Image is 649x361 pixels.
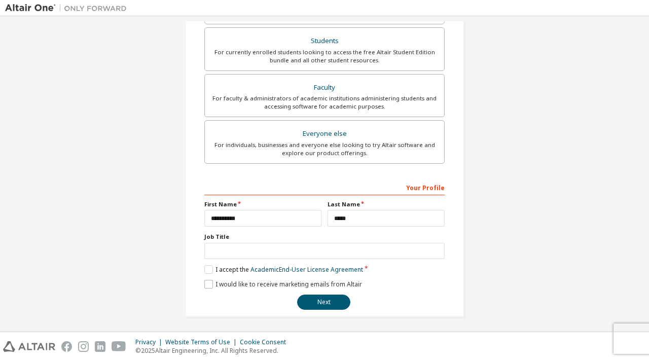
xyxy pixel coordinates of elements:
[204,280,362,288] label: I would like to receive marketing emails from Altair
[95,341,105,352] img: linkedin.svg
[297,295,350,310] button: Next
[250,265,363,274] a: Academic End-User License Agreement
[135,346,292,355] p: © 2025 Altair Engineering, Inc. All Rights Reserved.
[211,94,438,111] div: For faculty & administrators of academic institutions administering students and accessing softwa...
[204,200,321,208] label: First Name
[240,338,292,346] div: Cookie Consent
[61,341,72,352] img: facebook.svg
[211,127,438,141] div: Everyone else
[204,179,445,195] div: Your Profile
[211,48,438,64] div: For currently enrolled students looking to access the free Altair Student Edition bundle and all ...
[211,141,438,157] div: For individuals, businesses and everyone else looking to try Altair software and explore our prod...
[135,338,165,346] div: Privacy
[328,200,445,208] label: Last Name
[204,233,445,241] label: Job Title
[112,341,126,352] img: youtube.svg
[211,81,438,95] div: Faculty
[78,341,89,352] img: instagram.svg
[211,34,438,48] div: Students
[3,341,55,352] img: altair_logo.svg
[5,3,132,13] img: Altair One
[204,265,363,274] label: I accept the
[165,338,240,346] div: Website Terms of Use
